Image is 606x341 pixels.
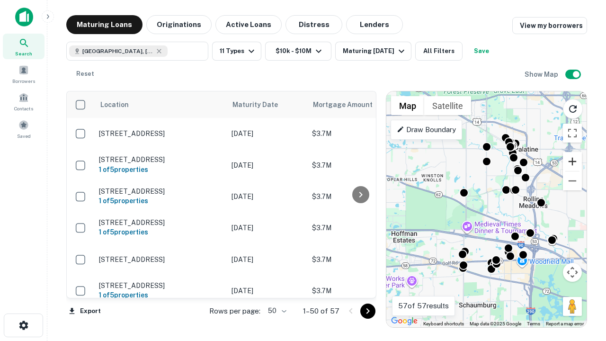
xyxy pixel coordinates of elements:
[232,99,290,110] span: Maturity Date
[15,50,32,57] span: Search
[227,91,307,118] th: Maturity Date
[70,64,100,83] button: Reset
[313,99,385,110] span: Mortgage Amount
[99,227,222,237] h6: 1 of 5 properties
[559,235,606,280] iframe: Chat Widget
[360,304,375,319] button: Go to next page
[312,223,407,233] p: $3.7M
[94,91,227,118] th: Location
[232,254,303,265] p: [DATE]
[99,187,222,196] p: [STREET_ADDRESS]
[563,297,582,316] button: Drag Pegman onto the map to open Street View
[546,321,584,326] a: Report a map error
[389,315,420,327] a: Open this area in Google Maps (opens a new window)
[99,281,222,290] p: [STREET_ADDRESS]
[424,96,471,115] button: Show satellite imagery
[335,42,411,61] button: Maturing [DATE]
[3,61,45,87] a: Borrowers
[15,8,33,27] img: capitalize-icon.png
[415,42,463,61] button: All Filters
[3,34,45,59] a: Search
[343,45,407,57] div: Maturing [DATE]
[525,69,560,80] h6: Show Map
[470,321,521,326] span: Map data ©2025 Google
[212,42,261,61] button: 11 Types
[346,15,403,34] button: Lenders
[99,218,222,227] p: [STREET_ADDRESS]
[99,290,222,300] h6: 1 of 5 properties
[82,47,153,55] span: [GEOGRAPHIC_DATA], [GEOGRAPHIC_DATA]
[397,124,456,135] p: Draw Boundary
[512,17,587,34] a: View my borrowers
[232,223,303,233] p: [DATE]
[99,255,222,264] p: [STREET_ADDRESS]
[423,321,464,327] button: Keyboard shortcuts
[398,300,449,312] p: 57 of 57 results
[100,99,129,110] span: Location
[563,99,583,119] button: Reload search area
[312,191,407,202] p: $3.7M
[312,160,407,170] p: $3.7M
[232,286,303,296] p: [DATE]
[3,89,45,114] a: Contacts
[146,15,212,34] button: Originations
[265,42,331,61] button: $10k - $10M
[312,286,407,296] p: $3.7M
[232,160,303,170] p: [DATE]
[391,96,424,115] button: Show street map
[466,42,497,61] button: Save your search to get updates of matches that match your search criteria.
[14,105,33,112] span: Contacts
[303,305,339,317] p: 1–50 of 57
[232,128,303,139] p: [DATE]
[209,305,260,317] p: Rows per page:
[285,15,342,34] button: Distress
[99,164,222,175] h6: 1 of 5 properties
[527,321,540,326] a: Terms (opens in new tab)
[312,254,407,265] p: $3.7M
[17,132,31,140] span: Saved
[264,304,288,318] div: 50
[232,191,303,202] p: [DATE]
[3,116,45,142] a: Saved
[66,15,143,34] button: Maturing Loans
[389,315,420,327] img: Google
[215,15,282,34] button: Active Loans
[563,124,582,143] button: Toggle fullscreen view
[66,304,103,318] button: Export
[563,171,582,190] button: Zoom out
[12,77,35,85] span: Borrowers
[563,152,582,171] button: Zoom in
[99,129,222,138] p: [STREET_ADDRESS]
[99,196,222,206] h6: 1 of 5 properties
[312,128,407,139] p: $3.7M
[307,91,411,118] th: Mortgage Amount
[386,91,587,327] div: 0 0
[99,155,222,164] p: [STREET_ADDRESS]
